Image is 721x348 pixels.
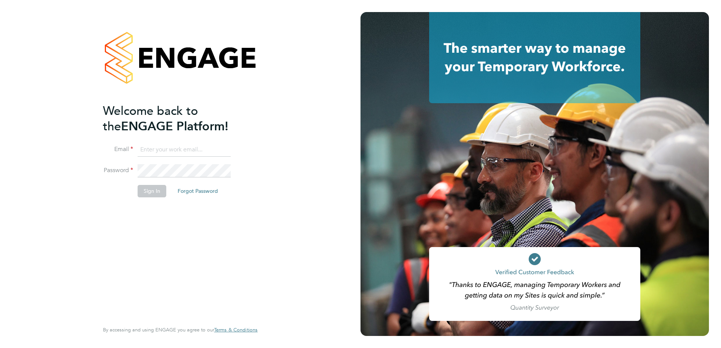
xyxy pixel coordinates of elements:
[138,185,166,197] button: Sign In
[103,103,250,134] h2: ENGAGE Platform!
[103,166,133,174] label: Password
[103,145,133,153] label: Email
[214,327,258,333] a: Terms & Conditions
[103,104,198,134] span: Welcome back to the
[172,185,224,197] button: Forgot Password
[138,143,231,157] input: Enter your work email...
[103,327,258,333] span: By accessing and using ENGAGE you agree to our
